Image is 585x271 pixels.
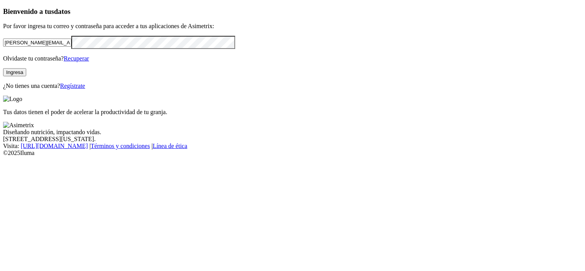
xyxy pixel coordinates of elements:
img: Asimetrix [3,122,34,129]
a: Línea de ética [153,143,187,149]
p: ¿No tienes una cuenta? [3,82,582,89]
img: Logo [3,96,22,103]
a: Recuperar [64,55,89,62]
div: [STREET_ADDRESS][US_STATE]. [3,136,582,143]
a: Regístrate [60,82,85,89]
button: Ingresa [3,68,26,76]
a: Términos y condiciones [91,143,150,149]
div: Visita : | | [3,143,582,150]
p: Tus datos tienen el poder de acelerar la productividad de tu granja. [3,109,582,116]
p: Por favor ingresa tu correo y contraseña para acceder a tus aplicaciones de Asimetrix: [3,23,582,30]
input: Tu correo [3,39,71,47]
p: Olvidaste tu contraseña? [3,55,582,62]
h3: Bienvenido a tus [3,7,582,16]
span: datos [54,7,71,15]
a: [URL][DOMAIN_NAME] [21,143,88,149]
div: © 2025 Iluma [3,150,582,157]
div: Diseñando nutrición, impactando vidas. [3,129,582,136]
